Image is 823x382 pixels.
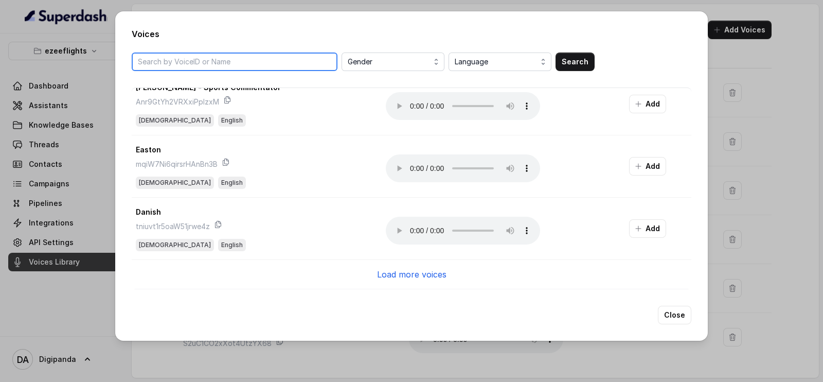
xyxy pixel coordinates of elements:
[136,177,214,189] span: [DEMOGRAPHIC_DATA]
[658,306,691,324] button: Close
[132,53,337,71] input: Search by VoiceID or Name
[386,92,540,120] audio: Your browser does not support the audio element.
[136,158,218,170] p: mqiW7Ni6qirsrHAnBn3B
[348,56,440,68] span: Gender
[377,268,446,281] p: Load more voices
[136,239,214,251] span: [DEMOGRAPHIC_DATA]
[136,144,161,156] p: Easton
[629,157,666,176] button: Add
[136,206,161,218] p: Danish
[386,154,540,182] audio: Your browser does not support the audio element.
[449,53,551,71] button: Language
[136,114,214,127] span: [DEMOGRAPHIC_DATA]
[218,177,246,189] span: English
[218,239,246,251] span: English
[629,95,666,113] button: Add
[132,28,691,40] h2: Voices
[556,53,595,71] button: Search
[136,96,219,108] p: Anr9GtYh2VRXxiPplzxM
[136,220,210,233] p: tniuvt1r5oaW51jrwe4z
[629,219,666,238] button: Add
[386,217,540,245] audio: Your browser does not support the audio element.
[455,56,547,68] span: Language
[342,53,444,71] button: Gender
[218,114,246,127] span: English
